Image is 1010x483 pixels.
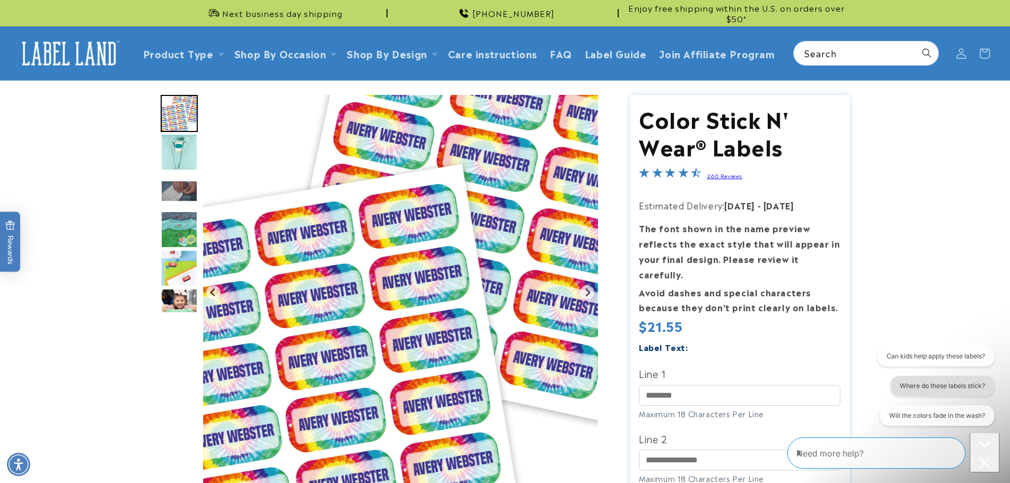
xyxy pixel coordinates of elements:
summary: Shop By Occasion [228,41,341,66]
div: Go to slide 2 [161,134,198,171]
h1: Color Stick N' Wear® Labels [639,104,840,160]
div: Maximum 18 Characters Per Line [639,408,840,419]
a: FAQ [543,41,578,66]
div: Go to slide 5 [161,250,198,287]
a: 260 Reviews - open in a new tab [707,172,742,179]
a: Shop By Design [347,46,427,60]
label: Line 2 [639,430,840,447]
span: Join Affiliate Program [659,47,775,59]
p: Estimated Delivery: [639,198,840,213]
button: Search [915,41,938,65]
span: Next business day shipping [222,8,342,19]
img: null [161,180,198,202]
a: Label Land [12,33,126,74]
div: Go to slide 1 [161,95,198,132]
label: Line 1 [639,365,840,382]
iframe: Sign Up via Text for Offers [8,398,134,430]
span: Label Guide [585,47,647,59]
img: Pink stripes design stick on clothing label on the care tag of a sweatshirt [161,134,198,171]
iframe: Gorgias Floating Chat [787,433,999,472]
img: Color Stick N' Wear® Labels - Label Land [161,250,198,287]
div: Go to slide 3 [161,172,198,209]
img: Color Stick N' Wear® Labels - Label Land [161,211,198,248]
label: Label Text: [639,341,688,353]
button: Next slide [580,285,594,300]
a: Care instructions [442,41,543,66]
a: Join Affiliate Program [653,41,781,66]
img: Color Stick N' Wear® Labels - Label Land [161,288,198,326]
strong: - [758,199,761,212]
span: 4.5-star overall rating [639,169,701,181]
span: [PHONE_NUMBER] [472,8,555,19]
span: Shop By Occasion [234,47,327,59]
strong: [DATE] [724,199,755,212]
div: Go to slide 4 [161,211,198,248]
div: Go to slide 6 [161,288,198,326]
img: Label Land [16,37,122,70]
strong: [DATE] [763,199,794,212]
span: Enjoy free shipping within the U.S. on orders over $50* [623,3,850,23]
summary: Shop By Design [340,41,441,66]
strong: Avoid dashes and special characters because they don’t print clearly on labels. [639,286,838,314]
span: Rewards [5,220,15,264]
a: Label Guide [578,41,653,66]
summary: Product Type [137,41,228,66]
img: Color Stick N' Wear® Labels - Label Land [161,95,198,132]
button: Go to last slide [206,285,221,300]
iframe: Gorgias live chat conversation starters [868,346,999,435]
span: $21.55 [639,318,683,334]
a: Product Type [143,46,214,60]
strong: The font shown in the name preview reflects the exact style that will appear in your final design... [639,222,840,280]
div: Accessibility Menu [7,453,30,476]
span: FAQ [550,47,572,59]
span: Care instructions [448,47,537,59]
